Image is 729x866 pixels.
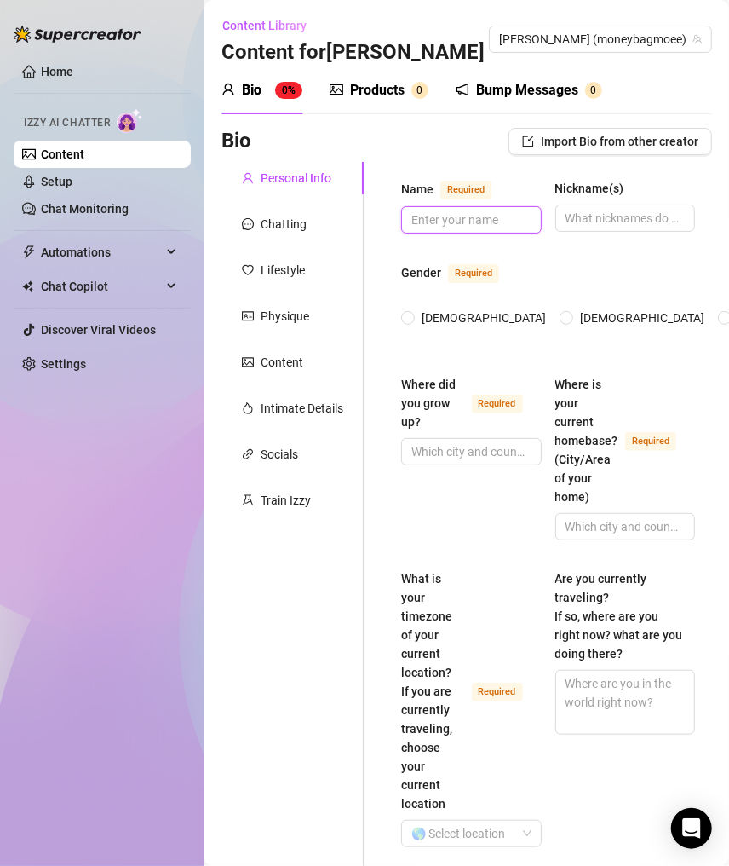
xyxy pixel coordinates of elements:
[221,128,251,155] h3: Bio
[522,136,534,147] span: import
[242,172,254,184] span: user
[411,82,428,99] sup: 0
[499,26,702,52] span: Monique (moneybagmoee)
[41,147,84,161] a: Content
[401,572,452,811] span: What is your timezone of your current location? If you are currently traveling, choose your curre...
[555,375,619,506] div: Where is your current homebase? (City/Area of your home)
[573,309,711,327] span: [DEMOGRAPHIC_DATA]
[692,34,703,44] span: team
[41,273,162,300] span: Chat Copilot
[541,135,698,148] span: Import Bio from other creator
[41,202,129,216] a: Chat Monitoring
[261,399,343,418] div: Intimate Details
[41,175,72,188] a: Setup
[508,128,712,155] button: Import Bio from other creator
[350,80,405,101] div: Products
[242,80,261,101] div: Bio
[448,264,499,283] span: Required
[472,395,523,413] span: Required
[117,108,143,133] img: AI Chatter
[261,215,307,234] div: Chatting
[41,239,162,266] span: Automations
[41,65,73,78] a: Home
[41,323,156,337] a: Discover Viral Videos
[401,263,441,282] div: Gender
[401,375,542,431] label: Where did you grow up?
[261,169,331,188] div: Personal Info
[261,353,303,372] div: Content
[222,19,307,32] span: Content Library
[22,280,33,292] img: Chat Copilot
[221,39,485,66] h3: Content for [PERSON_NAME]
[242,494,254,506] span: experiment
[14,26,141,43] img: logo-BBDzfeDw.svg
[555,179,624,198] div: Nickname(s)
[411,211,528,229] input: Name
[476,80,578,101] div: Bump Messages
[440,181,491,199] span: Required
[261,491,311,510] div: Train Izzy
[585,82,602,99] sup: 0
[555,375,696,506] label: Where is your current homebase? (City/Area of your home)
[261,445,298,464] div: Socials
[401,179,510,199] label: Name
[242,310,254,322] span: idcard
[330,83,343,96] span: picture
[472,683,523,701] span: Required
[401,375,465,431] div: Where did you grow up?
[401,180,433,199] div: Name
[625,432,676,451] span: Required
[415,309,553,327] span: [DEMOGRAPHIC_DATA]
[456,83,469,96] span: notification
[555,572,683,661] span: Are you currently traveling? If so, where are you right now? what are you doing there?
[24,115,110,131] span: Izzy AI Chatter
[221,12,320,39] button: Content Library
[411,442,528,461] input: Where did you grow up?
[401,263,518,283] label: Gender
[221,83,235,96] span: user
[555,179,636,198] label: Nickname(s)
[261,307,309,326] div: Physique
[242,402,254,414] span: fire
[242,218,254,230] span: message
[275,82,302,99] sup: 0%
[242,448,254,460] span: link
[41,357,86,371] a: Settings
[22,245,36,259] span: thunderbolt
[565,517,682,536] input: Where is your current homebase? (City/Area of your home)
[671,808,712,849] div: Open Intercom Messenger
[565,209,682,228] input: Nickname(s)
[242,264,254,276] span: heart
[261,261,305,280] div: Lifestyle
[242,356,254,368] span: picture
